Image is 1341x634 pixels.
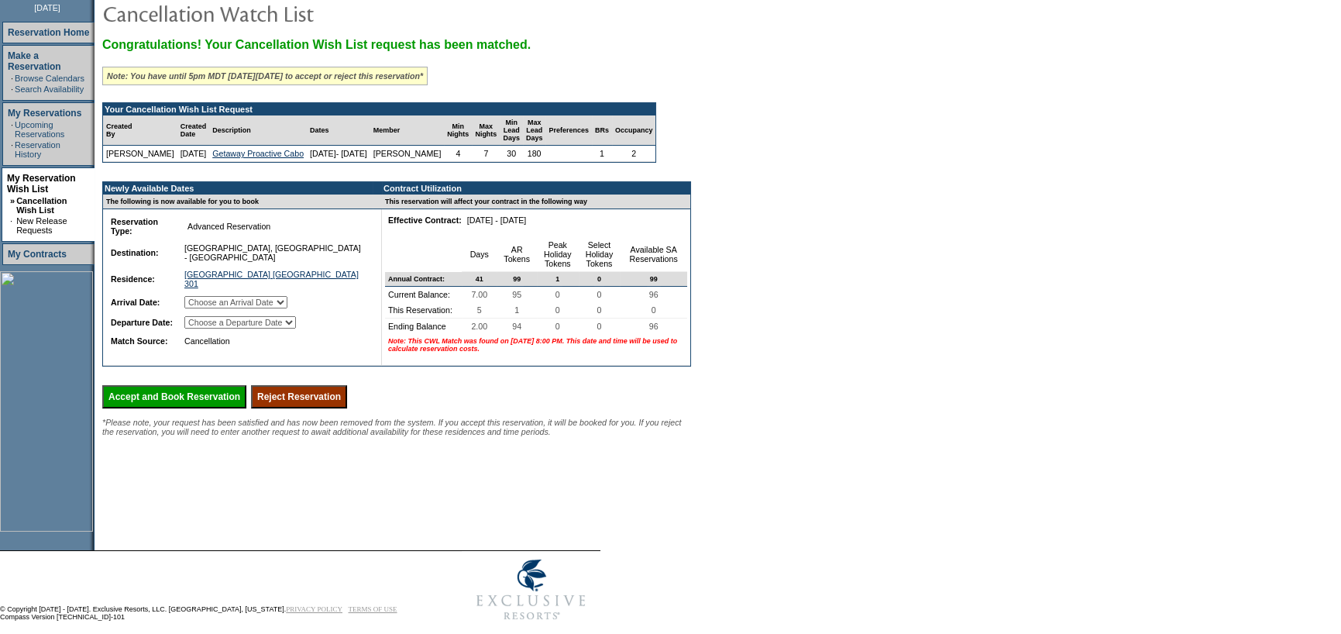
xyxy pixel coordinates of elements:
td: 30 [500,146,523,162]
a: Upcoming Reservations [15,120,64,139]
span: 99 [647,272,661,286]
span: 0 [593,319,604,334]
td: Created By [103,115,177,146]
td: [DATE]- [DATE] [307,146,370,162]
a: My Reservation Wish List [7,173,76,195]
span: 0 [593,287,604,302]
span: 0 [648,302,659,318]
td: [PERSON_NAME] [103,146,177,162]
span: 0 [552,287,563,302]
span: 0 [552,302,563,318]
td: [DATE] [177,146,210,162]
td: Created Date [177,115,210,146]
a: Reservation Home [8,27,89,38]
td: 7 [472,146,500,162]
td: Max Nights [472,115,500,146]
td: Annual Contract: [385,272,462,287]
b: Departure Date: [111,318,173,327]
td: Min Lead Days [500,115,523,146]
b: Arrival Date: [111,298,160,307]
span: 95 [509,287,524,302]
span: 96 [646,287,662,302]
b: Destination: [111,248,159,257]
span: 0 [552,319,563,334]
span: 94 [509,319,524,334]
a: Search Availability [15,84,84,94]
span: Advanced Reservation [184,219,273,234]
td: Note: This CWL Match was found on [DATE] 8:00 PM. This date and time will be used to calculate re... [385,334,687,356]
td: Description [209,115,307,146]
input: Reject Reservation [251,385,347,408]
b: » [10,196,15,205]
a: New Release Requests [16,216,67,235]
td: Peak Holiday Tokens [537,237,579,272]
td: Current Balance: [385,287,462,302]
b: Match Source: [111,336,167,346]
span: Congratulations! Your Cancellation Wish List request has been matched. [102,38,531,51]
a: Browse Calendars [15,74,84,83]
span: 1 [552,272,562,286]
td: BRs [592,115,612,146]
td: This reservation will affect your contract in the following way [382,195,690,209]
td: 4 [444,146,472,162]
a: My Reservations [8,108,81,119]
td: AR Tokens [497,237,537,272]
td: Occupancy [612,115,656,146]
td: [PERSON_NAME] [370,146,445,162]
a: TERMS OF USE [349,605,397,613]
td: Contract Utilization [382,182,690,195]
a: [GEOGRAPHIC_DATA] [GEOGRAPHIC_DATA] 301 [184,270,359,288]
a: PRIVACY POLICY [286,605,342,613]
td: Select Holiday Tokens [579,237,621,272]
a: Cancellation Wish List [16,196,67,215]
td: 2 [612,146,656,162]
td: Cancellation [181,333,368,349]
span: 99 [510,272,524,286]
span: 0 [593,302,604,318]
span: 7.00 [468,287,490,302]
b: Effective Contract: [388,215,462,225]
td: [GEOGRAPHIC_DATA], [GEOGRAPHIC_DATA] - [GEOGRAPHIC_DATA] [181,240,368,265]
a: Reservation History [15,140,60,159]
td: · [11,140,13,159]
b: Reservation Type: [111,217,158,236]
span: 96 [646,319,662,334]
b: Residence: [111,274,155,284]
span: [DATE] [34,3,60,12]
td: · [11,74,13,83]
td: · [10,216,15,235]
a: Getaway Proactive Cabo [212,149,304,158]
td: This Reservation: [385,302,462,319]
a: Make a Reservation [8,50,61,72]
i: Note: You have until 5pm MDT [DATE][DATE] to accept or reject this reservation* [107,71,423,81]
td: · [11,120,13,139]
td: Ending Balance [385,319,462,334]
td: Member [370,115,445,146]
td: Min Nights [444,115,472,146]
span: 1 [511,302,522,318]
td: Available SA Reservations [620,237,687,272]
span: 41 [473,272,487,286]
td: Newly Available Dates [103,182,373,195]
td: Your Cancellation Wish List Request [103,103,655,115]
td: Max Lead Days [523,115,546,146]
td: Preferences [545,115,592,146]
span: 0 [594,272,604,286]
input: Accept and Book Reservation [102,385,246,408]
a: My Contracts [8,249,67,260]
img: Exclusive Resorts [462,551,600,629]
td: 1 [592,146,612,162]
td: Days [462,237,497,272]
span: 2.00 [468,319,490,334]
td: · [11,84,13,94]
td: 180 [523,146,546,162]
td: Dates [307,115,370,146]
nobr: [DATE] - [DATE] [467,215,527,225]
td: The following is now available for you to book [103,195,373,209]
span: *Please note, your request has been satisfied and has now been removed from the system. If you ac... [102,418,682,436]
span: 5 [474,302,485,318]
